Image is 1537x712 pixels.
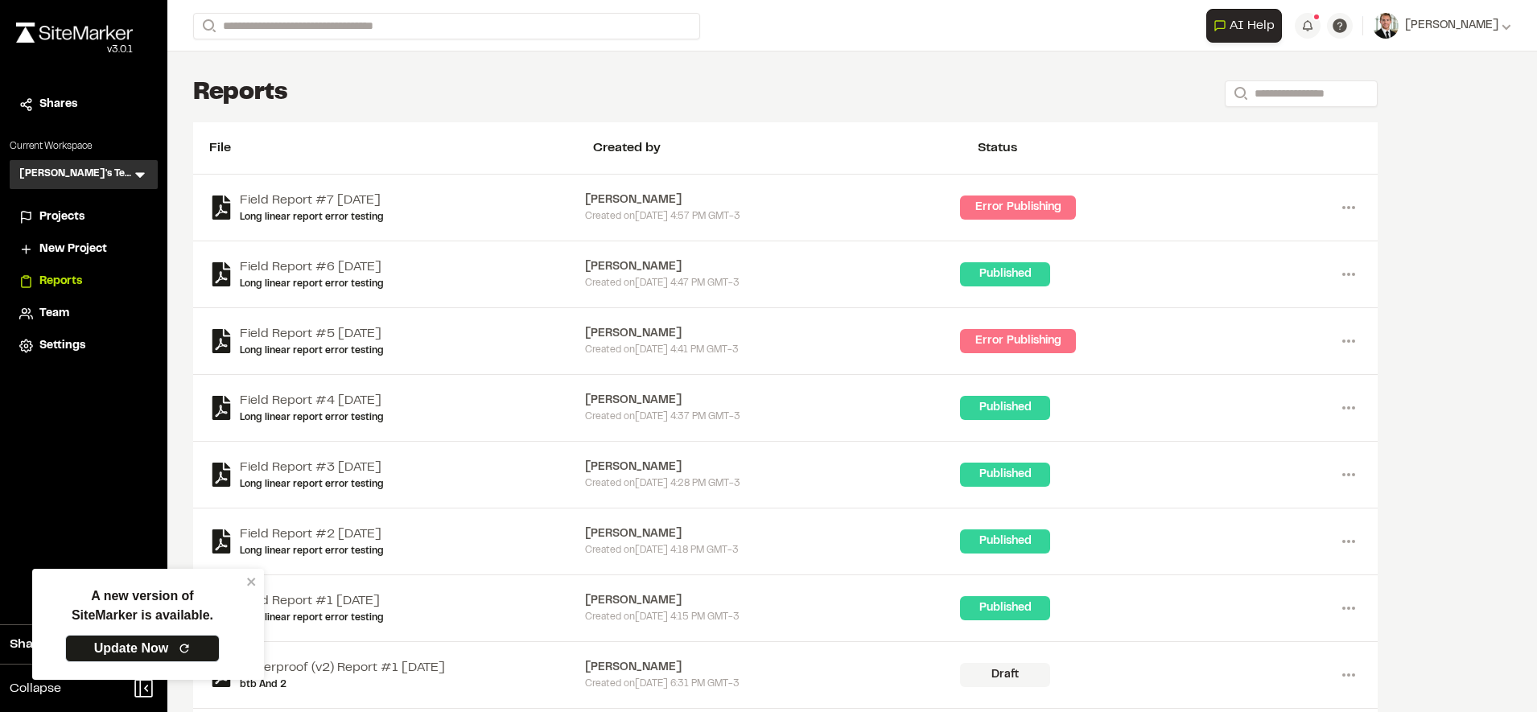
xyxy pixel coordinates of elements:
[209,138,593,158] div: File
[19,96,148,113] a: Shares
[240,324,384,344] a: Field Report #5 [DATE]
[19,305,148,323] a: Team
[1206,9,1282,43] button: Open AI Assistant
[960,529,1050,554] div: Published
[960,262,1050,286] div: Published
[1373,13,1399,39] img: User
[240,410,384,425] a: Long linear report error testing
[585,677,961,691] div: Created on [DATE] 6:31 PM GMT-3
[1230,16,1275,35] span: AI Help
[585,410,961,424] div: Created on [DATE] 4:37 PM GMT-3
[585,459,961,476] div: [PERSON_NAME]
[193,77,288,109] h1: Reports
[193,13,222,39] button: Search
[1405,17,1498,35] span: [PERSON_NAME]
[585,343,961,357] div: Created on [DATE] 4:41 PM GMT-3
[19,241,148,258] a: New Project
[960,463,1050,487] div: Published
[72,586,213,625] p: A new version of SiteMarker is available.
[16,23,133,43] img: rebrand.png
[65,635,220,662] a: Update Now
[978,138,1362,158] div: Status
[19,273,148,290] a: Reports
[240,458,384,477] a: Field Report #3 [DATE]
[240,191,384,210] a: Field Report #7 [DATE]
[585,276,961,290] div: Created on [DATE] 4:47 PM GMT-3
[16,43,133,57] div: Oh geez...please don't...
[240,544,384,558] a: Long linear report error testing
[585,525,961,543] div: [PERSON_NAME]
[19,337,148,355] a: Settings
[585,592,961,610] div: [PERSON_NAME]
[585,476,961,491] div: Created on [DATE] 4:28 PM GMT-3
[960,195,1076,220] div: Error Publishing
[240,277,384,291] a: Long linear report error testing
[240,477,384,492] a: Long linear report error testing
[585,392,961,410] div: [PERSON_NAME]
[1225,80,1254,107] button: Search
[39,337,85,355] span: Settings
[960,396,1050,420] div: Published
[240,391,384,410] a: Field Report #4 [DATE]
[585,209,961,224] div: Created on [DATE] 4:57 PM GMT-3
[1373,13,1511,39] button: [PERSON_NAME]
[240,611,384,625] a: Long linear report error testing
[585,325,961,343] div: [PERSON_NAME]
[960,596,1050,620] div: Published
[1206,9,1288,43] div: Open AI Assistant
[240,344,384,358] a: Long linear report error testing
[10,139,158,154] p: Current Workspace
[585,258,961,276] div: [PERSON_NAME]
[19,208,148,226] a: Projects
[39,241,107,258] span: New Project
[585,659,961,677] div: [PERSON_NAME]
[246,575,258,588] button: close
[240,210,384,224] a: Long linear report error testing
[585,191,961,209] div: [PERSON_NAME]
[39,305,69,323] span: Team
[19,167,132,183] h3: [PERSON_NAME]'s Test
[960,663,1050,687] div: Draft
[240,658,445,677] a: Waterproof (v2) Report #1 [DATE]
[240,677,445,692] a: btb And 2
[240,525,384,544] a: Field Report #2 [DATE]
[960,329,1076,353] div: Error Publishing
[240,257,384,277] a: Field Report #6 [DATE]
[585,543,961,558] div: Created on [DATE] 4:18 PM GMT-3
[593,138,977,158] div: Created by
[39,96,77,113] span: Shares
[39,273,82,290] span: Reports
[585,610,961,624] div: Created on [DATE] 4:15 PM GMT-3
[10,635,117,654] span: Share Workspace
[10,679,61,698] span: Collapse
[240,591,384,611] a: Field Report #1 [DATE]
[39,208,84,226] span: Projects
